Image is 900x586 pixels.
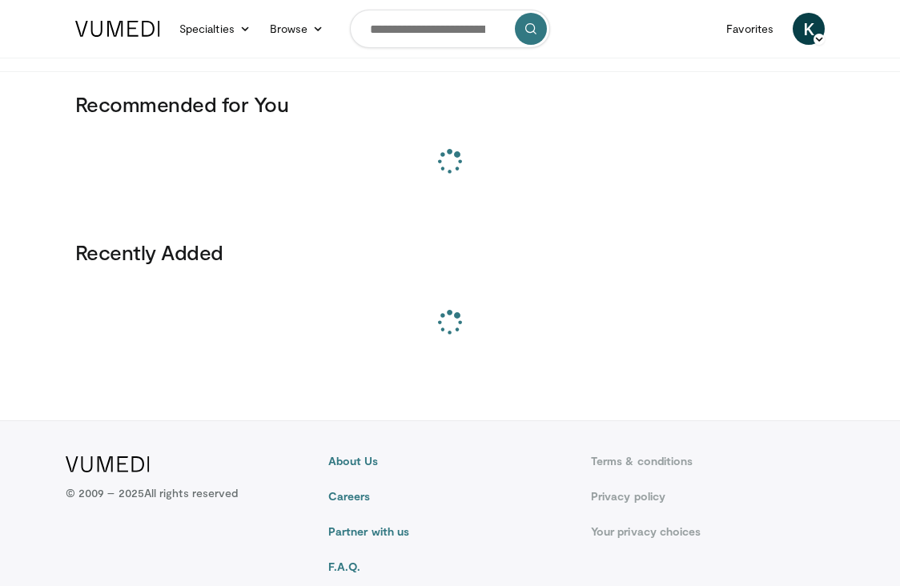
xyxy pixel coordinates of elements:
[328,559,572,575] a: F.A.Q.
[260,13,334,45] a: Browse
[350,10,550,48] input: Search topics, interventions
[717,13,783,45] a: Favorites
[75,91,825,117] h3: Recommended for You
[793,13,825,45] a: K
[66,456,150,472] img: VuMedi Logo
[328,524,572,540] a: Partner with us
[75,239,825,265] h3: Recently Added
[591,488,834,504] a: Privacy policy
[170,13,260,45] a: Specialties
[66,485,238,501] p: © 2009 – 2025
[75,21,160,37] img: VuMedi Logo
[328,453,572,469] a: About Us
[591,524,834,540] a: Your privacy choices
[328,488,572,504] a: Careers
[591,453,834,469] a: Terms & conditions
[144,486,238,500] span: All rights reserved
